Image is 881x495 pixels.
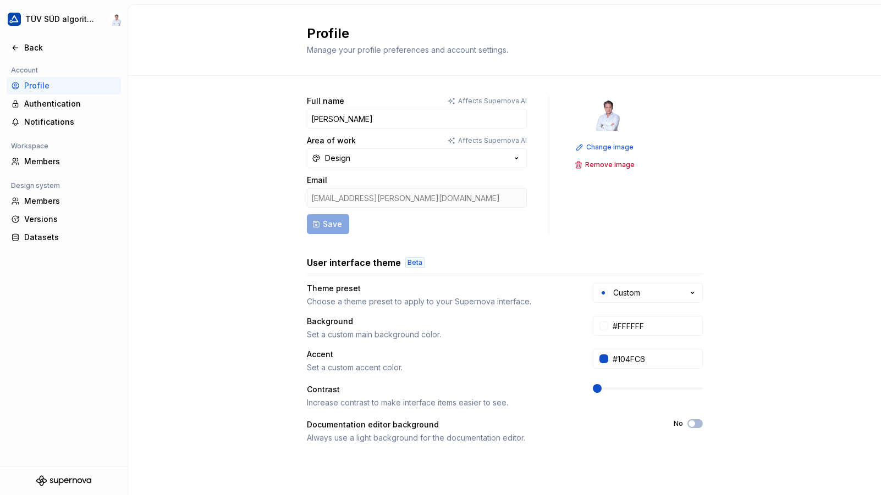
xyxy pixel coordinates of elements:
div: Contrast [307,384,340,395]
input: #FFFFFF [608,316,703,336]
img: b580ff83-5aa9-44e3-bf1e-f2d94e587a2d.png [8,13,21,26]
a: Authentication [7,95,121,113]
div: Notifications [24,116,117,127]
span: Manage your profile preferences and account settings. [307,45,508,54]
div: Accent [307,349,333,360]
div: Always use a light background for the documentation editor. [307,432,654,443]
div: Choose a theme preset to apply to your Supernova interface. [307,296,573,307]
button: Custom [593,283,703,303]
a: Back [7,39,121,57]
span: Remove image [585,160,635,169]
div: Workspace [7,140,53,153]
div: Documentation editor background [307,419,439,430]
p: Affects Supernova AI [458,97,527,105]
div: Set a custom main background color. [307,329,573,340]
img: Christian Heydt [109,13,122,26]
div: Theme preset [307,283,361,294]
label: Email [307,175,327,186]
div: Design system [7,179,64,192]
a: Profile [7,77,121,94]
div: Datasets [24,232,117,243]
a: Notifications [7,113,121,131]
a: Members [7,153,121,170]
button: Change image [572,140,638,155]
svg: Supernova Logo [36,475,91,486]
div: Account [7,64,42,77]
input: #104FC6 [608,349,703,369]
div: Authentication [24,98,117,109]
div: Design [325,153,350,164]
label: No [674,419,683,428]
p: Affects Supernova AI [458,136,527,145]
div: Beta [405,257,425,268]
img: Christian Heydt [588,96,623,131]
span: Change image [586,143,634,152]
h3: User interface theme [307,256,401,269]
button: Remove image [571,157,640,173]
div: Versions [24,214,117,225]
div: Set a custom accent color. [307,362,573,373]
a: Datasets [7,229,121,246]
button: TÜV SÜD algorithmChristian Heydt [2,7,125,31]
div: Custom [613,287,640,298]
div: TÜV SÜD algorithm [25,14,96,25]
div: Back [24,42,117,53]
div: Profile [24,80,117,91]
div: Increase contrast to make interface items easier to see. [307,397,573,408]
h2: Profile [307,25,690,42]
a: Members [7,192,121,210]
label: Area of work [307,135,356,146]
label: Full name [307,96,344,107]
div: Members [24,196,117,207]
div: Background [307,316,353,327]
div: Members [24,156,117,167]
a: Versions [7,210,121,228]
